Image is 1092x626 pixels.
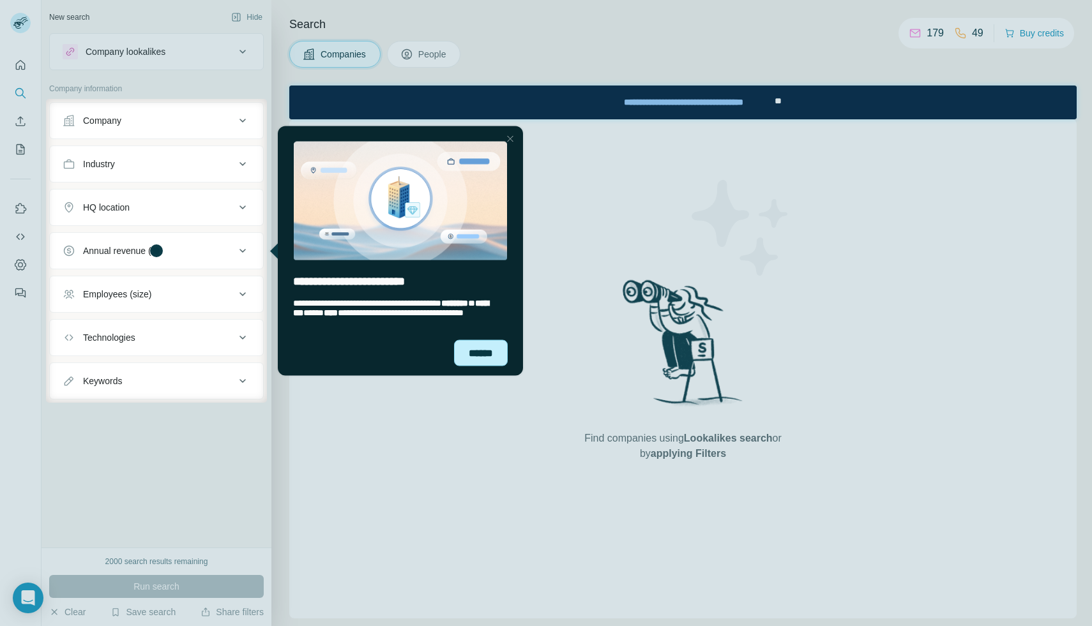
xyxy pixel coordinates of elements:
div: Technologies [83,331,135,344]
div: Employees (size) [83,288,151,301]
button: Industry [50,149,263,179]
button: Technologies [50,322,263,353]
button: Keywords [50,366,263,396]
iframe: Tooltip [267,124,526,378]
div: Annual revenue ($) [83,244,159,257]
div: Industry [83,158,115,170]
button: Employees (size) [50,279,263,309]
div: Keywords [83,375,122,387]
div: Upgrade plan for full access to Surfe [304,3,484,31]
div: HQ location [83,201,130,214]
button: Company [50,105,263,136]
div: Company [83,114,121,127]
button: HQ location [50,192,263,223]
button: Annual revenue ($) [50,235,263,266]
